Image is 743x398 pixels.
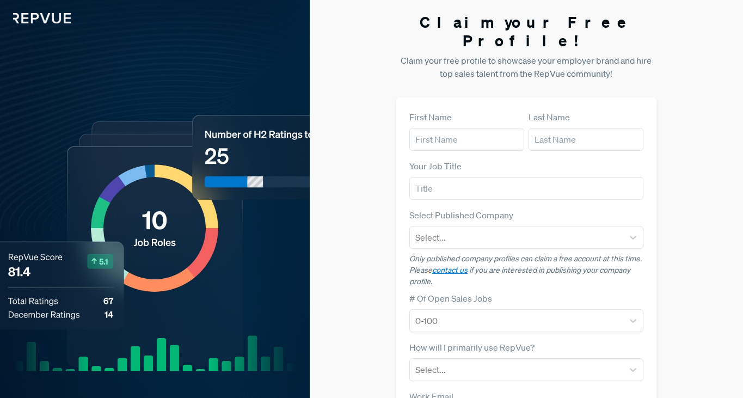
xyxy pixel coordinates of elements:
p: Only published company profiles can claim a free account at this time. Please if you are interest... [409,253,643,287]
input: Title [409,177,643,200]
label: How will I primarily use RepVue? [409,341,535,354]
label: Select Published Company [409,209,513,222]
label: Your Job Title [409,160,462,173]
label: # Of Open Sales Jobs [409,292,492,305]
p: Claim your free profile to showcase your employer brand and hire top sales talent from the RepVue... [396,54,656,80]
a: contact us [432,265,468,275]
h3: Claim your Free Profile! [396,13,656,50]
label: First Name [409,111,452,124]
input: Last Name [529,128,643,151]
input: First Name [409,128,524,151]
label: Last Name [529,111,570,124]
